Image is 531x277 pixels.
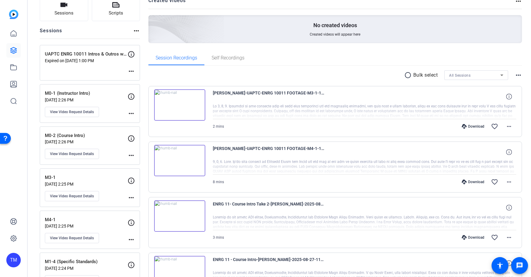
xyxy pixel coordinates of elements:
[459,235,487,240] div: Download
[154,200,205,232] img: thumb-nail
[313,22,357,29] p: No created videos
[213,235,224,240] span: 3 mins
[413,72,438,79] p: Bulk select
[6,253,21,267] div: TM
[54,10,73,17] span: Sessions
[128,68,135,75] mat-icon: more_horiz
[45,224,128,228] p: [DATE] 2:25 PM
[128,194,135,201] mat-icon: more_horiz
[505,178,513,186] mat-icon: more_horiz
[45,97,128,102] p: [DATE] 2:26 PM
[505,234,513,241] mat-icon: more_horiz
[213,200,324,215] span: ENRG 11- Course Intro Take 2-[PERSON_NAME]-2025-08-27-11-56-21-587-0
[213,124,224,129] span: 2 mins
[128,236,135,243] mat-icon: more_horiz
[128,110,135,117] mat-icon: more_horiz
[45,258,128,265] p: M1-4 (Specific Standards)
[45,139,128,144] p: [DATE] 2:26 PM
[449,73,470,78] span: All Sessions
[45,266,128,271] p: [DATE] 2:24 PM
[50,151,94,156] span: View Video Request Details
[459,180,487,184] div: Download
[505,123,513,130] mat-icon: more_horiz
[515,72,522,79] mat-icon: more_horiz
[491,234,498,241] mat-icon: favorite_border
[213,180,224,184] span: 8 mins
[154,89,205,121] img: thumb-nail
[491,123,498,130] mat-icon: favorite_border
[45,182,128,186] p: [DATE] 2:25 PM
[133,27,140,34] mat-icon: more_horiz
[50,236,94,240] span: View Video Request Details
[213,145,324,159] span: [PERSON_NAME]-UAPTC-ENRG 10011 FOOTAGE-M4-1-1756848792804-screen
[310,32,360,37] span: Created videos will appear here
[40,27,62,39] h2: Sessions
[45,90,128,97] p: M0-1 (Instructor Intro)
[516,262,523,269] mat-icon: message
[45,107,99,117] button: View Video Request Details
[459,124,487,129] div: Download
[45,51,128,58] p: UAPTC ENRG 10011 Intros & Outros w/ [PERSON_NAME]
[50,194,94,199] span: View Video Request Details
[45,132,128,139] p: M0-2 (Course Intro)
[45,149,99,159] button: View Video Request Details
[45,58,128,63] p: Expired on [DATE] 1:00 PM
[45,191,99,201] button: View Video Request Details
[45,233,99,243] button: View Video Request Details
[128,152,135,159] mat-icon: more_horiz
[404,72,413,79] mat-icon: radio_button_unchecked
[491,178,498,186] mat-icon: favorite_border
[213,256,324,270] span: ENRG 11 - Course Intro-[PERSON_NAME]-2025-08-27-11-49-45-983-0
[45,216,128,223] p: M4-1
[496,262,504,269] mat-icon: accessibility
[156,56,197,60] span: Session Recordings
[109,10,123,17] span: Scripts
[45,174,128,181] p: M3-1
[50,110,94,114] span: View Video Request Details
[154,145,205,176] img: thumb-nail
[213,89,324,104] span: [PERSON_NAME]-UAPTC-ENRG 10011 FOOTAGE-M3-1-1756918672752-screen
[9,10,18,19] img: blue-gradient.svg
[212,56,244,60] span: Self Recordings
